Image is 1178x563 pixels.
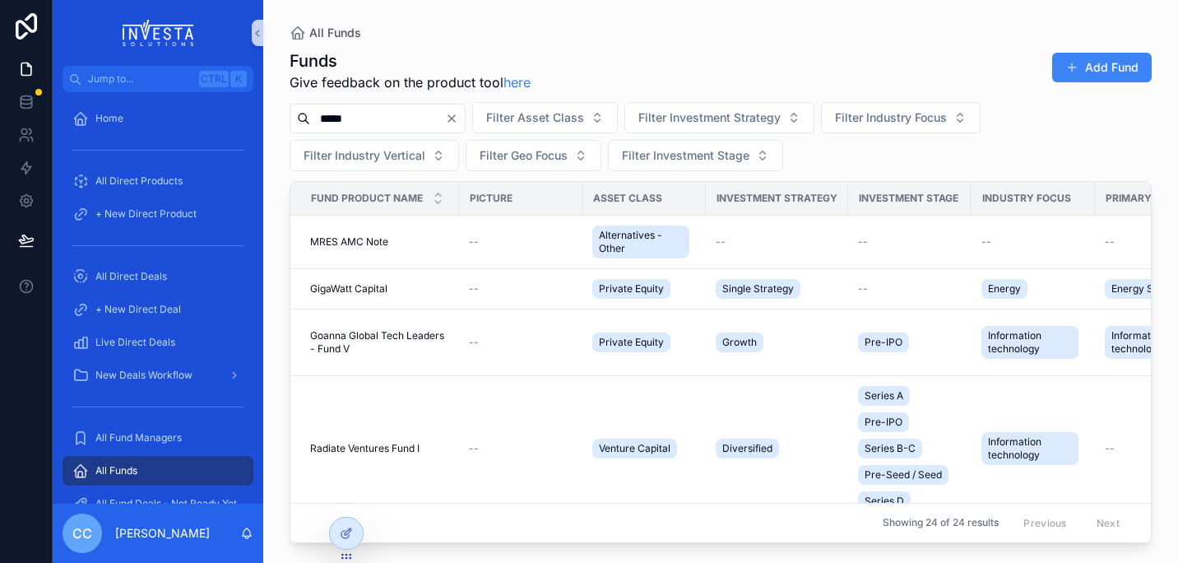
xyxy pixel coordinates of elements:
span: Live Direct Deals [95,336,175,349]
span: MRES AMC Note [310,235,388,249]
button: Select Button [821,102,981,133]
a: -- [716,235,838,249]
span: -- [1105,235,1115,249]
a: -- [469,282,573,295]
button: Select Button [624,102,814,133]
span: Filter Investment Stage [622,147,749,164]
span: Pre-IPO [865,416,902,429]
span: Series A [865,389,903,402]
a: All Fund Managers [63,423,253,453]
span: New Deals Workflow [95,369,192,382]
span: Information technology [988,329,1072,356]
a: Live Direct Deals [63,328,253,357]
a: MRES AMC Note [310,235,449,249]
button: Jump to...CtrlK [63,66,253,92]
span: Private Equity [599,282,664,295]
a: Radiate Ventures Fund I [310,442,449,455]
span: Filter Industry Vertical [304,147,425,164]
span: All Direct Deals [95,270,167,283]
span: Radiate Ventures Fund I [310,442,420,455]
a: Goanna Global Tech Leaders - Fund V [310,329,449,356]
div: scrollable content [53,92,263,504]
p: [PERSON_NAME] [115,525,210,542]
a: Series APre-IPOSeries B-CPre-Seed / SeedSeries D [858,383,962,514]
a: All Funds [63,456,253,486]
span: -- [981,235,991,249]
span: -- [469,442,479,455]
span: -- [858,235,868,249]
span: -- [469,282,479,295]
a: All Fund Deals - Not Ready Yet [63,489,253,519]
a: Alternatives - Other [592,222,696,262]
a: All Direct Products [63,166,253,196]
button: Select Button [608,140,783,171]
span: Industry Focus [982,192,1071,205]
span: -- [716,235,726,249]
button: Select Button [290,140,459,171]
a: Information technology [981,323,1085,362]
span: + New Direct Deal [95,303,181,316]
a: All Funds [290,25,361,41]
img: App logo [123,20,194,46]
span: Investment Strategy [717,192,837,205]
span: Single Strategy [722,282,794,295]
a: Venture Capital [592,435,696,462]
span: Jump to... [88,72,192,86]
a: Private Equity [592,276,696,302]
span: Fund Product Name [311,192,423,205]
a: Pre-IPO [858,329,962,356]
span: Pre-Seed / Seed [865,468,942,482]
span: Diversified [722,442,772,455]
span: K [232,72,245,86]
a: -- [469,442,573,455]
span: GigaWatt Capital [310,282,387,295]
h1: Funds [290,49,531,72]
a: Diversified [716,435,838,462]
span: Series D [865,495,904,508]
span: Filter Geo Focus [480,147,568,164]
span: All Fund Managers [95,431,182,444]
a: Growth [716,329,838,356]
a: Information technology [981,429,1085,468]
span: All Funds [309,25,361,41]
span: + New Direct Product [95,207,197,221]
button: Add Fund [1052,53,1152,82]
span: -- [469,235,479,249]
span: Give feedback on the product tool [290,72,531,92]
span: Filter Investment Strategy [638,109,781,126]
a: + New Direct Deal [63,295,253,324]
a: Energy [981,276,1085,302]
a: + New Direct Product [63,199,253,229]
a: -- [469,235,573,249]
button: Select Button [472,102,618,133]
span: Series B-C [865,442,916,455]
span: Growth [722,336,757,349]
span: -- [858,282,868,295]
span: Energy [988,282,1021,295]
a: Private Equity [592,329,696,356]
span: CC [72,523,92,543]
span: Venture Capital [599,442,670,455]
a: New Deals Workflow [63,361,253,390]
a: here [503,74,531,91]
button: Clear [445,112,465,125]
span: Filter Industry Focus [835,109,947,126]
span: All Funds [95,464,137,477]
span: Pre-IPO [865,336,902,349]
span: Alternatives - Other [599,229,683,255]
a: -- [858,235,962,249]
span: Private Equity [599,336,664,349]
span: -- [1105,442,1115,455]
span: -- [469,336,479,349]
a: Home [63,104,253,133]
a: All Direct Deals [63,262,253,291]
span: Asset Class [593,192,662,205]
a: -- [858,282,962,295]
span: All Fund Deals - Not Ready Yet [95,497,237,510]
span: Showing 24 of 24 results [883,517,999,530]
button: Select Button [466,140,601,171]
a: -- [469,336,573,349]
a: Single Strategy [716,276,838,302]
